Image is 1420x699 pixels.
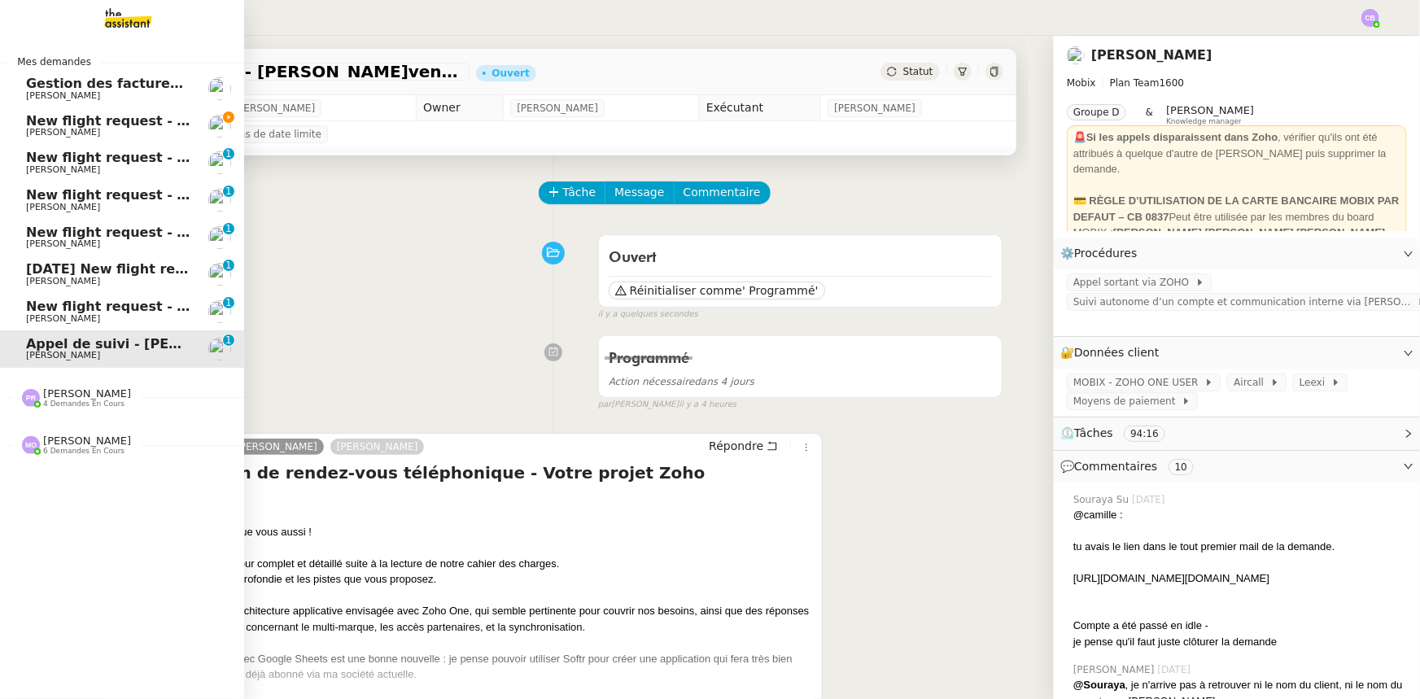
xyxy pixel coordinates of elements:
[111,571,816,588] div: J'apprécie cette analyse approfondie et les pistes que vous proposez.
[26,350,100,360] span: [PERSON_NAME]
[605,181,674,204] button: Message
[1086,131,1278,143] strong: Si les appels disparaissent dans Zoho
[709,438,763,454] span: Répondre
[1091,47,1212,63] a: [PERSON_NAME]
[225,297,232,312] p: 1
[111,524,816,540] div: Ça va bien merci, j'espère que vous aussi !
[1205,226,1294,238] strong: [PERSON_NAME]
[1073,618,1407,634] div: Compte a été passé en idle -
[1073,570,1407,587] div: [URL][DOMAIN_NAME][DOMAIN_NAME]
[1074,460,1157,473] span: Commentaires
[234,100,315,116] span: [PERSON_NAME]
[834,100,915,116] span: [PERSON_NAME]
[1054,417,1420,449] div: ⏲️Tâches 94:16
[111,556,816,572] div: Merci beaucoup pour ce retour complet et détaillé suite à la lecture de notre cahier des charges.
[1169,459,1194,475] nz-tag: 10
[225,186,232,200] p: 1
[630,282,742,299] span: Réinitialiser comme
[1073,131,1086,143] span: 🚨
[26,164,100,175] span: [PERSON_NAME]
[1166,104,1254,116] span: [PERSON_NAME]
[1074,247,1138,260] span: Procédures
[609,376,695,387] span: Action nécessaire
[679,398,736,412] span: il y a 4 heures
[1073,193,1400,273] div: Peut être utilisée par les membres du board MOBIX : , , , ou par les éventuels délégués des perso...
[1124,426,1165,442] nz-tag: 94:16
[742,282,818,299] span: ' Programmé'
[111,651,816,683] div: La synchronisation native avec Google Sheets est une bonne nouvelle : je pense pouvoir utiliser S...
[26,127,100,138] span: [PERSON_NAME]
[1132,492,1169,507] span: [DATE]
[517,100,598,116] span: [PERSON_NAME]
[1297,226,1386,238] strong: [PERSON_NAME]
[26,76,391,91] span: Gestion des factures d'achat - septembre/octobre
[26,276,100,286] span: [PERSON_NAME]
[26,150,298,165] span: New flight request - [PERSON_NAME]
[598,398,612,412] span: par
[903,66,933,77] span: Statut
[1073,194,1400,223] strong: 💳 RÈGLE D’UTILISATION DE LA CARTE BANCAIRE MOBIX PAR DEFAUT – CB 0837
[1060,343,1166,362] span: 🔐
[609,352,689,366] span: Programmé
[225,334,232,349] p: 1
[563,183,596,202] span: Tâche
[614,183,664,202] span: Message
[1234,374,1269,391] span: Aircall
[225,260,232,274] p: 1
[1361,9,1379,27] img: svg
[26,225,298,240] span: New flight request - [PERSON_NAME]
[26,187,298,203] span: New flight request - [PERSON_NAME]
[1067,46,1085,64] img: users%2FW4OQjB9BRtYK2an7yusO0WsYLsD3%2Favatar%2F28027066-518b-424c-8476-65f2e549ac29
[1054,238,1420,269] div: ⚙️Procédures
[7,54,101,70] span: Mes demandes
[225,148,232,163] p: 1
[1073,393,1182,409] span: Moyens de paiement
[1073,129,1400,177] div: , vérifier qu'ils ont été attribués à quelque d'autre de [PERSON_NAME] puis supprimer la demande.
[1300,374,1331,391] span: Leexi
[223,260,234,271] nz-badge-sup: 1
[1073,634,1407,650] div: je pense qu'il faut juste clôturer la demande
[22,436,40,454] img: svg
[43,400,125,408] span: 4 demandes en cours
[26,202,100,212] span: [PERSON_NAME]
[223,297,234,308] nz-badge-sup: 1
[1054,451,1420,483] div: 💬Commentaires 10
[22,389,40,407] img: svg
[1073,507,1407,523] div: @camille :
[703,437,784,455] button: Répondre
[539,181,606,204] button: Tâche
[225,223,232,238] p: 1
[208,115,231,138] img: users%2FC9SBsJ0duuaSgpQFj5LgoEX8n0o2%2Favatar%2Fec9d51b8-9413-4189-adfb-7be4d8c96a3c
[1160,77,1185,89] span: 1600
[609,251,657,265] span: Ouvert
[684,183,761,202] span: Commentaire
[26,313,100,324] span: [PERSON_NAME]
[1060,244,1145,263] span: ⚙️
[43,447,125,456] span: 6 demandes en cours
[1073,539,1407,555] div: tu avais le lien dans le tout premier mail de la demande.
[1073,679,1125,691] strong: @Souraya
[208,226,231,249] img: users%2FC9SBsJ0duuaSgpQFj5LgoEX8n0o2%2Favatar%2Fec9d51b8-9413-4189-adfb-7be4d8c96a3c
[111,461,816,484] h4: Re: Proposition de rendez-vous téléphonique - Votre projet Zoho
[26,238,100,249] span: [PERSON_NAME]
[598,398,736,412] small: [PERSON_NAME]
[609,282,825,299] button: Réinitialiser comme' Programmé'
[208,189,231,212] img: users%2FC9SBsJ0duuaSgpQFj5LgoEX8n0o2%2Favatar%2Fec9d51b8-9413-4189-adfb-7be4d8c96a3c
[43,435,131,447] span: [PERSON_NAME]
[1067,77,1096,89] span: Mobix
[1073,374,1204,391] span: MOBIX - ZOHO ONE USER
[1073,294,1417,310] span: Suivi autonome d’un compte et communication interne via [PERSON_NAME]
[26,299,298,314] span: New flight request - [PERSON_NAME]
[1074,426,1113,439] span: Tâches
[208,77,231,100] img: users%2FRqsVXU4fpmdzH7OZdqyP8LuLV9O2%2Favatar%2F0d6ec0de-1f9c-4f7b-9412-5ce95fe5afa7
[223,186,234,197] nz-badge-sup: 1
[223,223,234,234] nz-badge-sup: 1
[26,113,343,129] span: New flight request - Dristi [PERSON_NAME]
[1054,337,1420,369] div: 🔐Données client
[208,151,231,174] img: users%2FC9SBsJ0duuaSgpQFj5LgoEX8n0o2%2Favatar%2Fec9d51b8-9413-4189-adfb-7be4d8c96a3c
[1073,274,1195,291] span: Appel sortant via ZOHO
[208,300,231,323] img: users%2FC9SBsJ0duuaSgpQFj5LgoEX8n0o2%2Favatar%2Fec9d51b8-9413-4189-adfb-7be4d8c96a3c
[609,376,754,387] span: dans 4 jours
[1074,346,1160,359] span: Données client
[417,95,504,121] td: Owner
